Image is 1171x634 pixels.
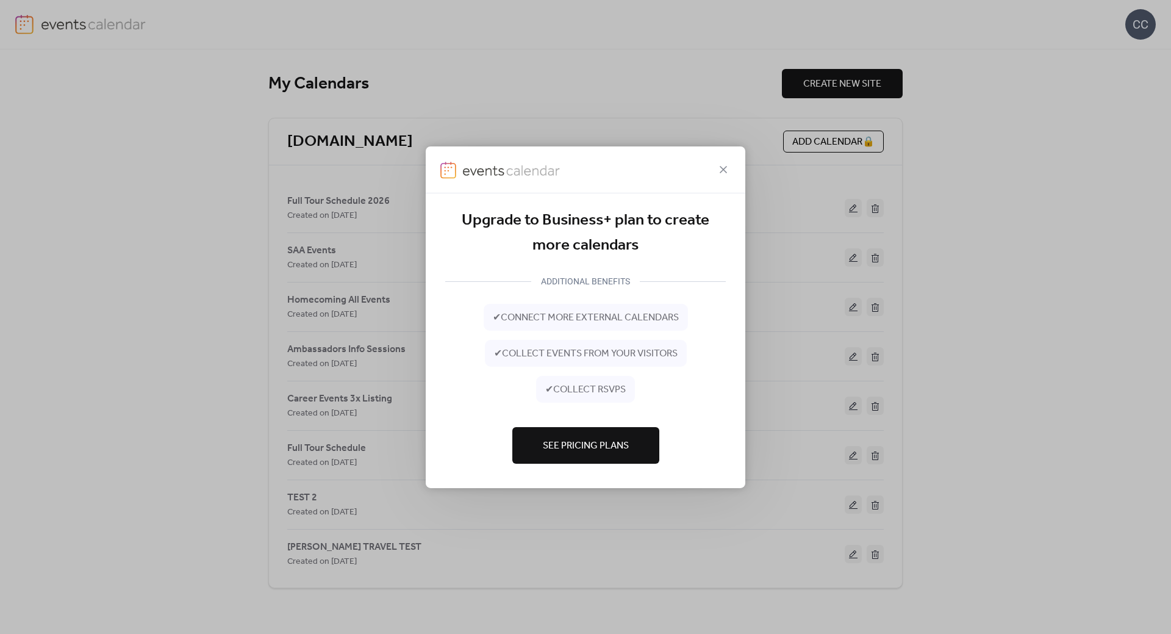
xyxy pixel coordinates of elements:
[462,161,561,178] img: logo-type
[543,439,629,453] span: See Pricing Plans
[545,383,626,397] span: ✔ collect RSVPs
[512,427,659,464] button: See Pricing Plans
[440,161,456,178] img: logo-icon
[494,347,678,361] span: ✔ collect events from your visitors
[445,207,726,258] div: Upgrade to Business+ plan to create more calendars
[493,311,679,325] span: ✔ connect more external calendars
[531,274,640,289] div: ADDITIONAL BENEFITS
